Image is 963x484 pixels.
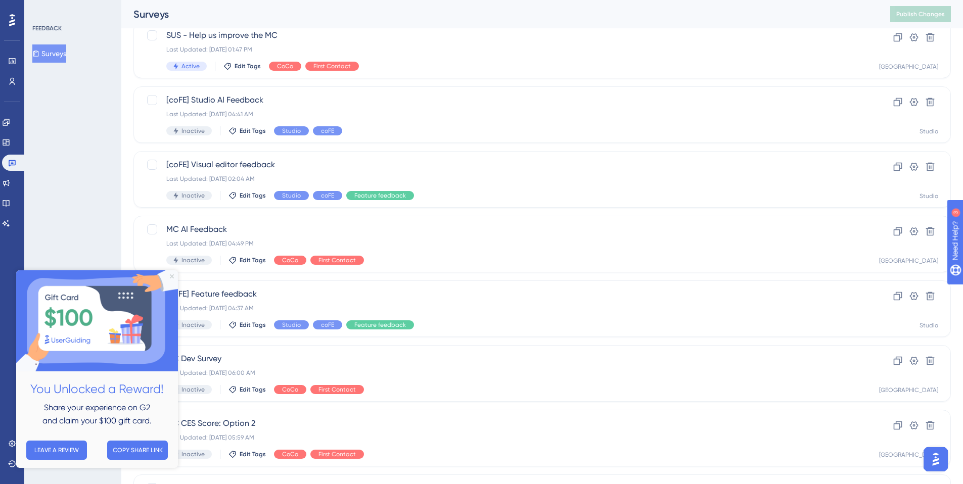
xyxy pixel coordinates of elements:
span: Share your experience on G2 [28,132,134,142]
div: [GEOGRAPHIC_DATA] [879,257,938,265]
button: Edit Tags [223,62,261,70]
button: Publish Changes [890,6,951,22]
span: Inactive [181,321,205,329]
span: CoCo [282,385,298,394]
span: SUS - Help us improve the MC [166,29,837,41]
button: Edit Tags [228,256,266,264]
div: [GEOGRAPHIC_DATA] [879,63,938,71]
div: Last Updated: [DATE] 02:04 AM [166,175,837,183]
div: Studio [920,192,938,200]
div: Last Updated: [DATE] 04:49 PM [166,239,837,248]
span: CoCo [277,62,293,70]
span: coFE [321,321,334,329]
button: LEAVE A REVIEW [10,170,71,189]
button: Edit Tags [228,385,266,394]
span: coFE [321,191,334,200]
div: Last Updated: [DATE] 04:41 AM [166,110,837,118]
div: Last Updated: [DATE] 01:47 PM [166,45,837,54]
span: First Contact [313,62,351,70]
span: MC CES Score: Option 2 [166,417,837,429]
span: Studio [282,321,301,329]
span: and claim your $100 gift card. [26,146,135,155]
span: First Contact [318,450,356,458]
span: Edit Tags [240,450,266,458]
iframe: UserGuiding AI Assistant Launcher [921,444,951,474]
div: Close Preview [154,4,158,8]
span: Need Help? [24,3,63,15]
div: 3 [70,5,73,13]
span: Edit Tags [240,385,266,394]
span: Publish Changes [896,10,945,18]
span: Inactive [181,385,205,394]
button: Edit Tags [228,191,266,200]
div: [GEOGRAPHIC_DATA] [879,451,938,459]
span: MC Dev Survey [166,353,837,365]
div: [GEOGRAPHIC_DATA] [879,386,938,394]
span: Edit Tags [240,321,266,329]
span: Edit Tags [240,256,266,264]
span: Edit Tags [235,62,261,70]
div: Last Updated: [DATE] 06:00 AM [166,369,837,377]
span: Edit Tags [240,191,266,200]
span: [coFE] Feature feedback [166,288,837,300]
span: Studio [282,127,301,135]
div: Studio [920,321,938,329]
span: Studio [282,191,301,200]
div: FEEDBACK [32,24,62,32]
span: coFE [321,127,334,135]
span: CoCo [282,256,298,264]
h2: You Unlocked a Reward! [8,109,154,129]
span: First Contact [318,256,356,264]
span: [coFE] Studio AI Feedback [166,94,837,106]
button: Edit Tags [228,127,266,135]
span: MC AI Feedback [166,223,837,235]
span: Active [181,62,200,70]
span: Inactive [181,191,205,200]
span: Feature feedback [354,191,406,200]
button: Surveys [32,44,66,63]
div: Studio [920,127,938,135]
span: CoCo [282,450,298,458]
span: Inactive [181,256,205,264]
div: Last Updated: [DATE] 05:59 AM [166,433,837,442]
div: Last Updated: [DATE] 04:37 AM [166,304,837,312]
span: Inactive [181,127,205,135]
span: Edit Tags [240,127,266,135]
span: Feature feedback [354,321,406,329]
button: Edit Tags [228,450,266,458]
span: [coFE] Visual editor feedback [166,159,837,171]
button: Edit Tags [228,321,266,329]
button: COPY SHARE LINK [91,170,152,189]
span: Inactive [181,450,205,458]
span: First Contact [318,385,356,394]
div: Surveys [133,7,865,21]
